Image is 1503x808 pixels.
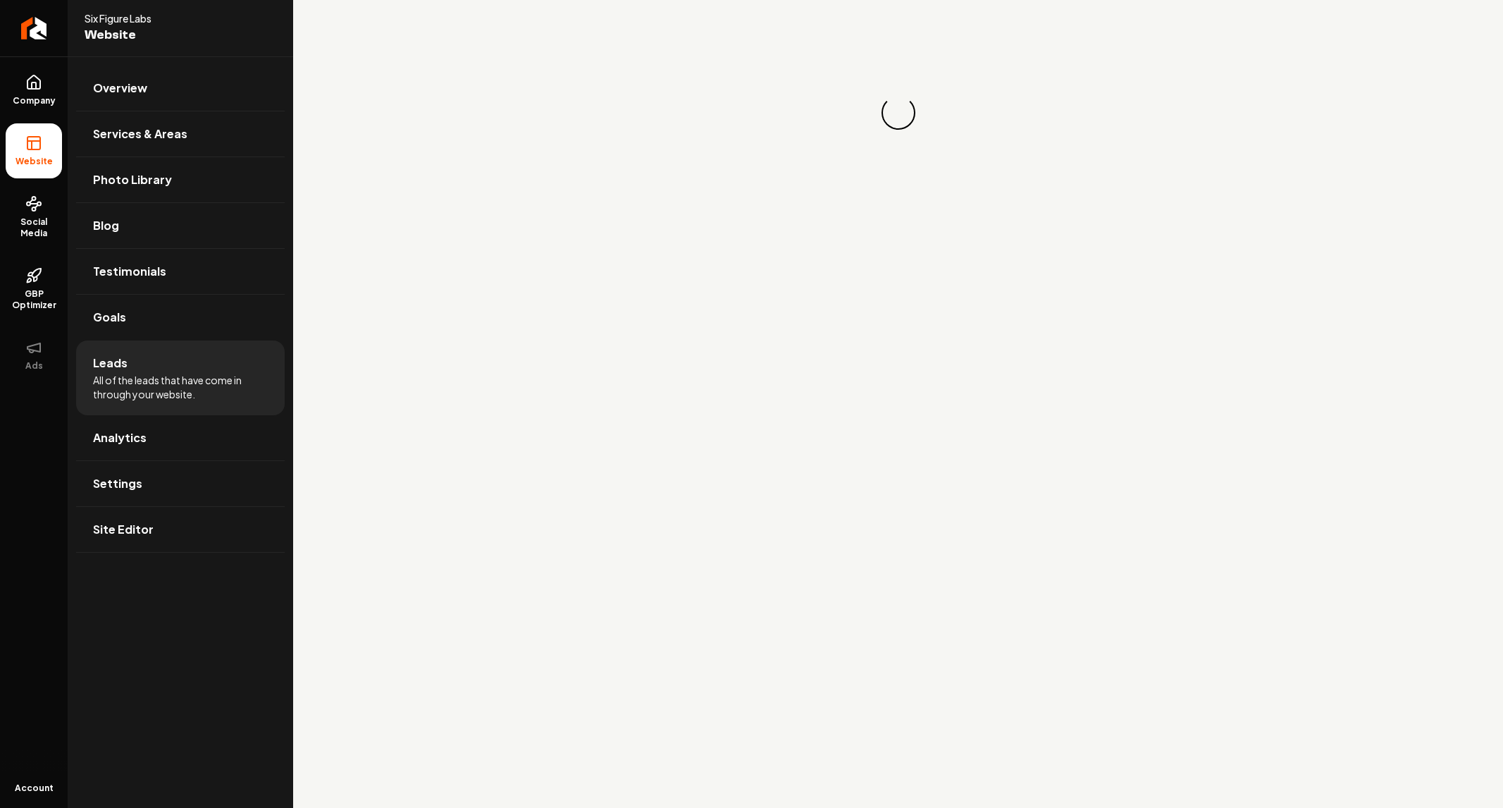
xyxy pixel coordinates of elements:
[6,184,62,250] a: Social Media
[7,95,61,106] span: Company
[76,66,285,111] a: Overview
[93,80,147,97] span: Overview
[10,156,58,167] span: Website
[76,203,285,248] a: Blog
[15,783,54,794] span: Account
[76,249,285,294] a: Testimonials
[6,216,62,239] span: Social Media
[93,373,268,401] span: All of the leads that have come in through your website.
[20,360,49,372] span: Ads
[93,171,172,188] span: Photo Library
[76,295,285,340] a: Goals
[6,288,62,311] span: GBP Optimizer
[874,89,922,136] div: Loading
[85,11,242,25] span: Six Figure Labs
[76,461,285,506] a: Settings
[93,475,142,492] span: Settings
[6,328,62,383] button: Ads
[76,157,285,202] a: Photo Library
[93,309,126,326] span: Goals
[93,263,166,280] span: Testimonials
[93,355,128,372] span: Leads
[6,63,62,118] a: Company
[76,111,285,157] a: Services & Areas
[85,25,242,45] span: Website
[6,256,62,322] a: GBP Optimizer
[76,507,285,552] a: Site Editor
[76,415,285,460] a: Analytics
[93,429,147,446] span: Analytics
[21,17,47,39] img: Rebolt Logo
[93,126,187,142] span: Services & Areas
[93,521,154,538] span: Site Editor
[93,217,119,234] span: Blog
